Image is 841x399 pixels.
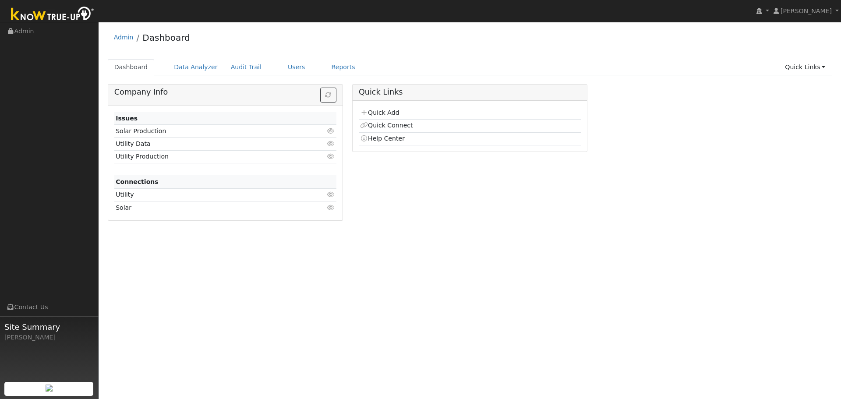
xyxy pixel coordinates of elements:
h5: Quick Links [359,88,581,97]
h5: Company Info [114,88,336,97]
img: Know True-Up [7,5,99,25]
i: Click to view [327,128,335,134]
a: Admin [114,34,134,41]
td: Solar [114,201,300,214]
span: Site Summary [4,321,94,333]
strong: Connections [116,178,159,185]
img: retrieve [46,385,53,392]
i: Click to view [327,205,335,211]
a: Dashboard [108,59,155,75]
div: [PERSON_NAME] [4,333,94,342]
a: Users [281,59,312,75]
a: Quick Connect [360,122,413,129]
td: Utility Production [114,150,300,163]
td: Utility Data [114,138,300,150]
i: Click to view [327,191,335,198]
span: [PERSON_NAME] [781,7,832,14]
td: Solar Production [114,125,300,138]
a: Help Center [360,135,405,142]
a: Data Analyzer [167,59,224,75]
i: Click to view [327,141,335,147]
strong: Issues [116,115,138,122]
td: Utility [114,188,300,201]
a: Audit Trail [224,59,268,75]
a: Quick Links [778,59,832,75]
a: Quick Add [360,109,399,116]
i: Click to view [327,153,335,159]
a: Dashboard [142,32,190,43]
a: Reports [325,59,362,75]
